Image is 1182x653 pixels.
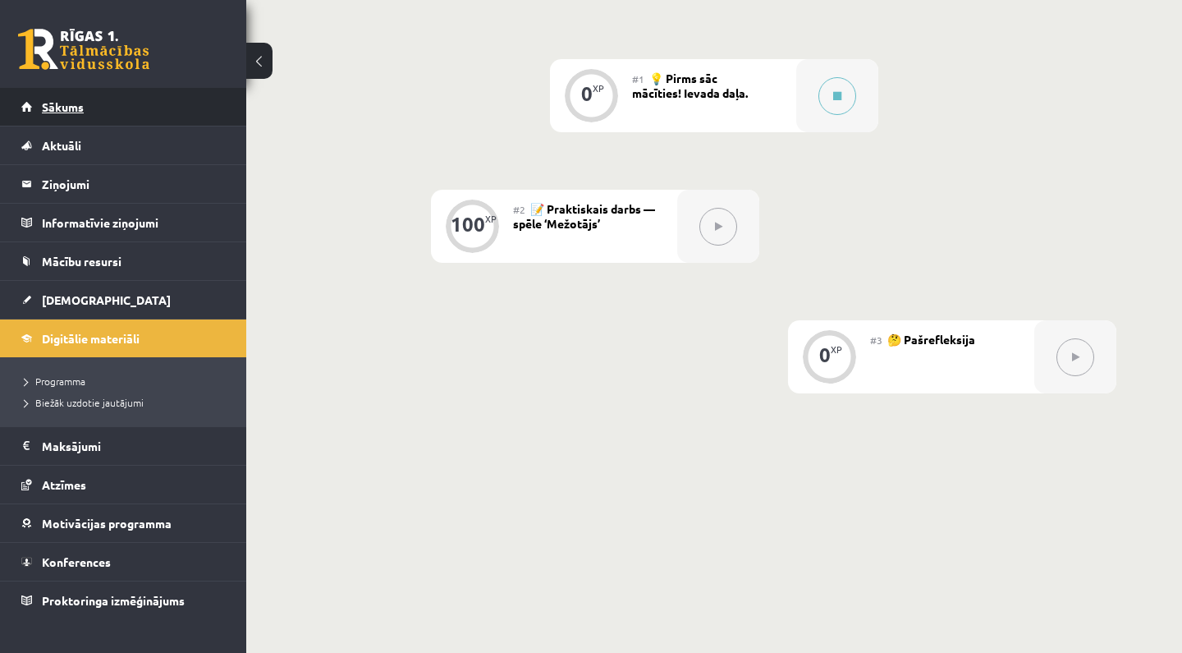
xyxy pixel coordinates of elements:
[870,333,882,347] span: #3
[887,332,975,347] span: 🤔 Pašrefleksija
[21,543,226,581] a: Konferences
[21,466,226,504] a: Atzīmes
[632,71,748,100] span: 💡 Pirms sāc mācīties! Ievada daļa.
[42,331,140,346] span: Digitālie materiāli
[42,477,86,492] span: Atzīmes
[21,242,226,280] a: Mācību resursi
[581,86,593,101] div: 0
[21,204,226,241] a: Informatīvie ziņojumi
[42,204,226,241] legend: Informatīvie ziņojumi
[21,582,226,619] a: Proktoringa izmēģinājums
[25,395,230,410] a: Biežāk uzdotie jautājumi
[513,201,655,231] span: 📝 Praktiskais darbs — spēle ‘Mežotājs’
[21,165,226,203] a: Ziņojumi
[21,427,226,465] a: Maksājumi
[42,427,226,465] legend: Maksājumi
[25,374,230,389] a: Programma
[513,203,525,216] span: #2
[21,281,226,319] a: [DEMOGRAPHIC_DATA]
[42,138,81,153] span: Aktuāli
[42,254,121,269] span: Mācību resursi
[18,29,149,70] a: Rīgas 1. Tālmācības vidusskola
[25,375,85,388] span: Programma
[819,347,831,362] div: 0
[42,292,171,307] span: [DEMOGRAPHIC_DATA]
[21,504,226,542] a: Motivācijas programma
[485,214,497,223] div: XP
[21,88,226,126] a: Sākums
[42,99,84,114] span: Sākums
[25,396,144,409] span: Biežāk uzdotie jautājumi
[42,554,111,569] span: Konferences
[21,320,226,357] a: Digitālie materiāli
[21,126,226,164] a: Aktuāli
[831,345,842,354] div: XP
[632,72,644,85] span: #1
[42,593,185,608] span: Proktoringa izmēģinājums
[593,84,604,93] div: XP
[42,165,226,203] legend: Ziņojumi
[451,217,485,232] div: 100
[42,516,172,531] span: Motivācijas programma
